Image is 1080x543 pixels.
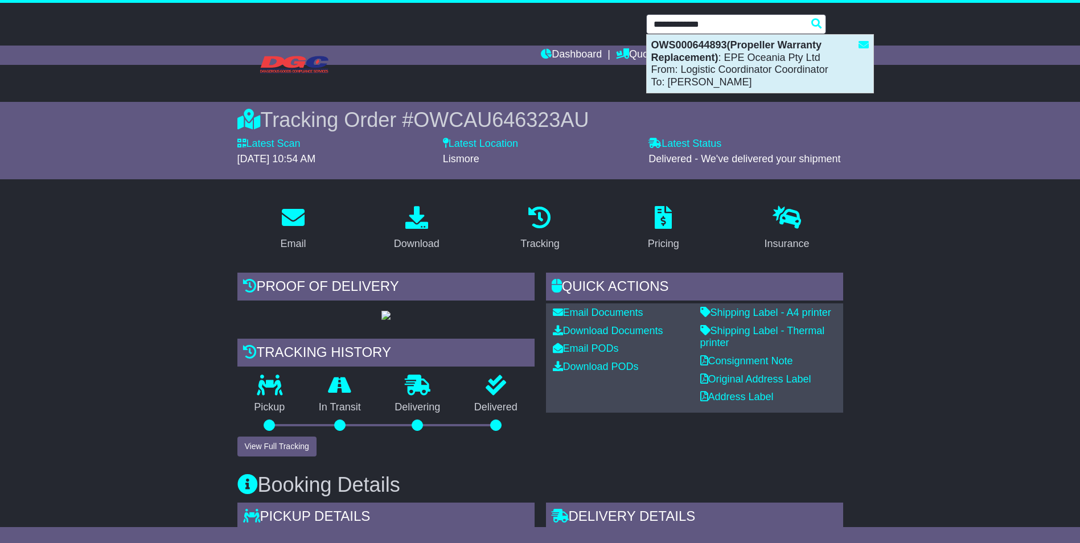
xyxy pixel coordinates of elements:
div: Delivery Details [546,503,843,533]
label: Latest Scan [237,138,301,150]
div: Tracking [520,236,559,252]
div: Proof of Delivery [237,273,535,303]
span: Lismore [443,153,479,164]
span: [DATE] 10:54 AM [237,153,316,164]
a: Dashboard [541,46,602,65]
div: Quick Actions [546,273,843,303]
a: Download PODs [553,361,639,372]
div: : EPE Oceania Pty Ltd From: Logistic Coordinator Coordinator To: [PERSON_NAME] [647,35,873,93]
p: Pickup [237,401,302,414]
div: Tracking Order # [237,108,843,132]
div: Pricing [648,236,679,252]
a: Quote/Book [616,46,683,65]
a: Email [273,202,313,256]
p: In Transit [302,401,378,414]
strong: OWS000644893(Propeller Warranty Replacement) [651,39,822,63]
label: Latest Location [443,138,518,150]
div: Tracking history [237,339,535,369]
a: Insurance [757,202,817,256]
a: Shipping Label - Thermal printer [700,325,825,349]
h3: Booking Details [237,474,843,496]
button: View Full Tracking [237,437,317,456]
a: Address Label [700,391,774,402]
p: Delivering [378,401,458,414]
a: Download [387,202,447,256]
div: Download [394,236,440,252]
a: Download Documents [553,325,663,336]
a: Shipping Label - A4 printer [700,307,831,318]
label: Latest Status [648,138,721,150]
div: Email [280,236,306,252]
span: Delivered - We've delivered your shipment [648,153,840,164]
div: Insurance [765,236,810,252]
a: Email PODs [553,343,619,354]
a: Original Address Label [700,373,811,385]
p: Delivered [457,401,535,414]
a: Tracking [513,202,566,256]
span: OWCAU646323AU [413,108,589,131]
a: Consignment Note [700,355,793,367]
a: Pricing [640,202,687,256]
img: GetPodImage [381,311,391,320]
a: Email Documents [553,307,643,318]
div: Pickup Details [237,503,535,533]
